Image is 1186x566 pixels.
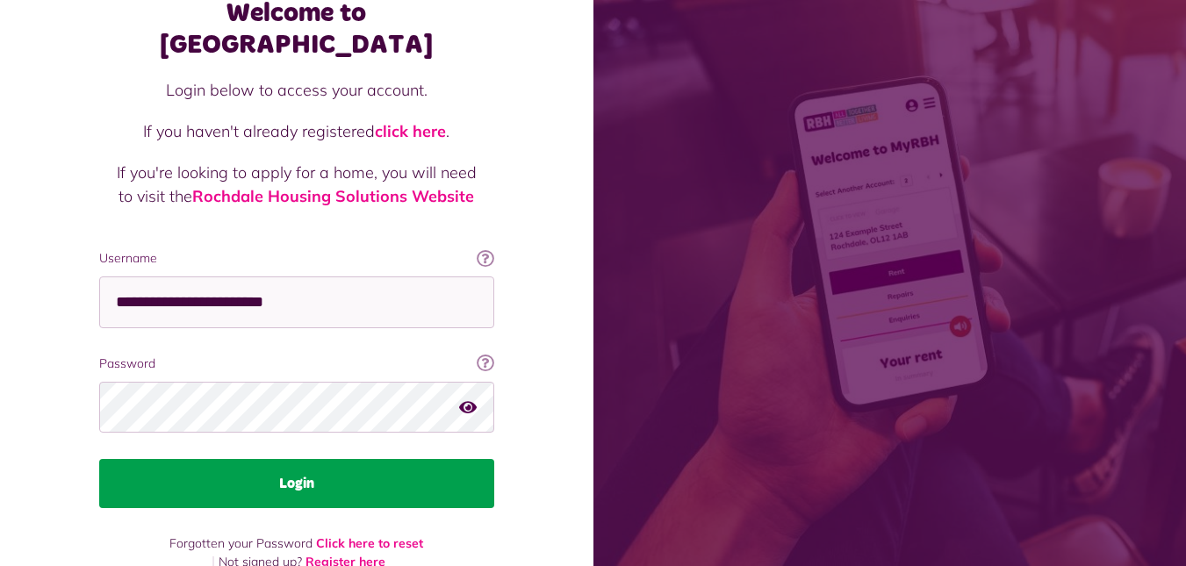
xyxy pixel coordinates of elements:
[99,249,494,268] label: Username
[117,78,477,102] p: Login below to access your account.
[169,535,313,551] span: Forgotten your Password
[99,355,494,373] label: Password
[316,535,423,551] a: Click here to reset
[192,186,474,206] a: Rochdale Housing Solutions Website
[375,121,446,141] a: click here
[117,119,477,143] p: If you haven't already registered .
[117,161,477,208] p: If you're looking to apply for a home, you will need to visit the
[99,459,494,508] button: Login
